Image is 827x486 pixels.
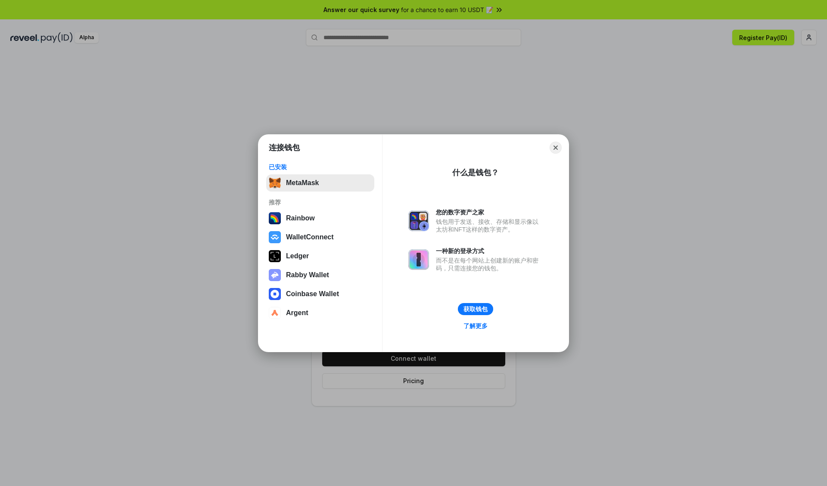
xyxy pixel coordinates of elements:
[286,252,309,260] div: Ledger
[269,198,372,206] div: 推荐
[269,288,281,300] img: svg+xml,%3Csvg%20width%3D%2228%22%20height%3D%2228%22%20viewBox%3D%220%200%2028%2028%22%20fill%3D...
[436,247,543,255] div: 一种新的登录方式
[286,290,339,298] div: Coinbase Wallet
[436,257,543,272] div: 而不是在每个网站上创建新的账户和密码，只需连接您的钱包。
[266,266,374,284] button: Rabby Wallet
[269,269,281,281] img: svg+xml,%3Csvg%20xmlns%3D%22http%3A%2F%2Fwww.w3.org%2F2000%2Fsvg%22%20fill%3D%22none%22%20viewBox...
[269,231,281,243] img: svg+xml,%3Csvg%20width%3D%2228%22%20height%3D%2228%22%20viewBox%3D%220%200%2028%2028%22%20fill%3D...
[266,174,374,192] button: MetaMask
[436,208,543,216] div: 您的数字资产之家
[269,163,372,171] div: 已安装
[266,304,374,322] button: Argent
[266,285,374,303] button: Coinbase Wallet
[550,142,562,154] button: Close
[266,210,374,227] button: Rainbow
[266,248,374,265] button: Ledger
[269,212,281,224] img: svg+xml,%3Csvg%20width%3D%22120%22%20height%3D%22120%22%20viewBox%3D%220%200%20120%20120%22%20fil...
[463,305,488,313] div: 获取钱包
[269,177,281,189] img: svg+xml,%3Csvg%20fill%3D%22none%22%20height%3D%2233%22%20viewBox%3D%220%200%2035%2033%22%20width%...
[286,271,329,279] div: Rabby Wallet
[458,303,493,315] button: 获取钱包
[408,210,429,231] img: svg+xml,%3Csvg%20xmlns%3D%22http%3A%2F%2Fwww.w3.org%2F2000%2Fsvg%22%20fill%3D%22none%22%20viewBox...
[269,142,300,153] h1: 连接钱包
[269,307,281,319] img: svg+xml,%3Csvg%20width%3D%2228%22%20height%3D%2228%22%20viewBox%3D%220%200%2028%2028%22%20fill%3D...
[408,249,429,270] img: svg+xml,%3Csvg%20xmlns%3D%22http%3A%2F%2Fwww.w3.org%2F2000%2Fsvg%22%20fill%3D%22none%22%20viewBox...
[269,250,281,262] img: svg+xml,%3Csvg%20xmlns%3D%22http%3A%2F%2Fwww.w3.org%2F2000%2Fsvg%22%20width%3D%2228%22%20height%3...
[266,229,374,246] button: WalletConnect
[436,218,543,233] div: 钱包用于发送、接收、存储和显示像以太坊和NFT这样的数字资产。
[286,214,315,222] div: Rainbow
[452,167,499,178] div: 什么是钱包？
[286,179,319,187] div: MetaMask
[463,322,488,330] div: 了解更多
[458,320,493,331] a: 了解更多
[286,309,308,317] div: Argent
[286,233,334,241] div: WalletConnect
